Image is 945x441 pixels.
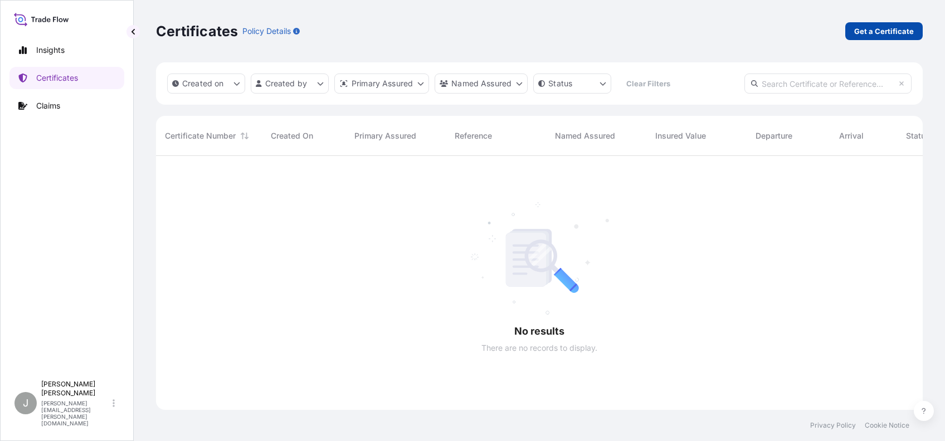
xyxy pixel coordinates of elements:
a: Cookie Notice [865,421,909,430]
p: Named Assured [451,78,512,89]
span: Departure [756,130,792,141]
p: Insights [36,45,65,56]
button: createdBy Filter options [251,73,329,94]
a: Insights [9,39,124,61]
span: Certificate Number [165,130,236,141]
span: Status [906,130,930,141]
span: Primary Assured [354,130,416,141]
span: Named Assured [555,130,615,141]
p: Get a Certificate [854,26,914,37]
input: Search Certificate or Reference... [744,73,912,94]
p: Policy Details [242,26,291,37]
span: Created On [271,130,313,141]
button: certificateStatus Filter options [533,73,611,94]
span: Reference [455,130,492,141]
p: Primary Assured [352,78,413,89]
p: Clear Filters [626,78,670,89]
p: Certificates [36,72,78,84]
p: [PERSON_NAME] [PERSON_NAME] [41,380,110,398]
button: Clear Filters [617,75,679,92]
span: Arrival [839,130,864,141]
p: Certificates [156,22,238,40]
button: distributor Filter options [334,73,429,94]
a: Privacy Policy [810,421,856,430]
span: J [23,398,28,409]
p: Status [548,78,572,89]
a: Certificates [9,67,124,89]
a: Get a Certificate [845,22,923,40]
p: [PERSON_NAME][EMAIL_ADDRESS][PERSON_NAME][DOMAIN_NAME] [41,400,110,427]
p: Created by [265,78,308,89]
span: Insured Value [655,130,706,141]
button: Sort [238,129,251,143]
p: Claims [36,100,60,111]
p: Created on [182,78,224,89]
a: Claims [9,95,124,117]
button: createdOn Filter options [167,73,245,94]
button: cargoOwner Filter options [435,73,528,94]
